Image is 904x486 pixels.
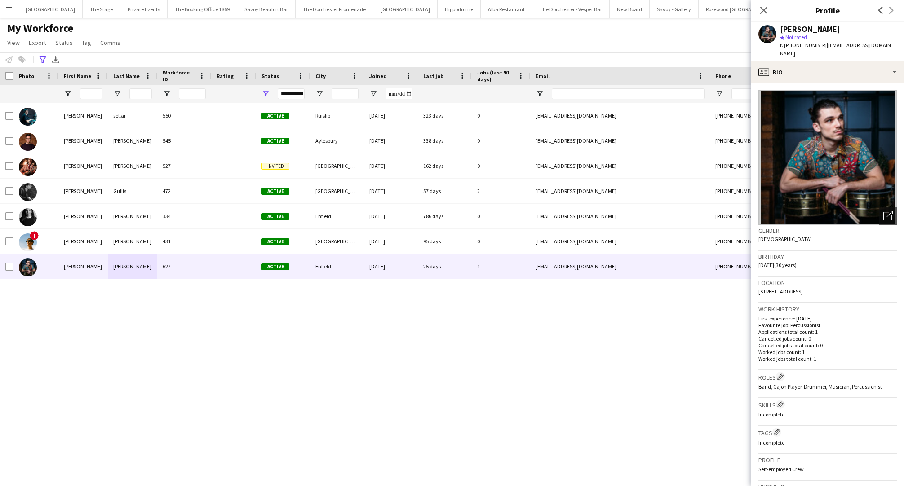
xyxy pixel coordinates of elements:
a: Tag [78,37,95,48]
div: 162 days [418,153,472,178]
div: 0 [472,153,530,178]
app-action-btn: Export XLSX [50,54,61,65]
div: 2 [472,179,530,203]
img: craig sellar [19,108,37,126]
div: 25 days [418,254,472,279]
img: James Gullis [19,183,37,201]
span: [DATE] (30 years) [758,262,797,268]
button: Rosewood [GEOGRAPHIC_DATA] [699,0,787,18]
img: Dominic Martin [19,158,37,176]
h3: Birthday [758,253,897,261]
div: [GEOGRAPHIC_DATA] [310,153,364,178]
div: 786 days [418,204,472,228]
div: 323 days [418,103,472,128]
button: Open Filter Menu [163,90,171,98]
span: Rating [217,73,234,79]
span: Active [261,138,289,144]
button: Savoy Beaufort Bar [237,0,296,18]
button: Open Filter Menu [261,90,270,98]
img: Tristan Butler [19,258,37,276]
input: Email Filter Input [552,88,705,99]
span: | [EMAIL_ADDRESS][DOMAIN_NAME] [780,42,894,57]
h3: Skills [758,400,897,409]
button: Private Events [120,0,168,18]
div: [PHONE_NUMBER] [710,204,825,228]
div: [PERSON_NAME] [108,254,157,279]
div: 0 [472,128,530,153]
span: Active [261,213,289,220]
div: 431 [157,229,211,254]
input: Phone Filter Input [731,88,820,99]
div: [DATE] [364,153,418,178]
img: Crew avatar or photo [758,90,897,225]
div: 0 [472,229,530,254]
div: [PERSON_NAME] [58,103,108,128]
div: 334 [157,204,211,228]
div: [PHONE_NUMBER] [710,103,825,128]
span: Invited [261,163,289,170]
span: Active [261,238,289,245]
div: Enfield [310,254,364,279]
div: Bio [751,61,904,83]
button: Open Filter Menu [369,90,377,98]
span: Not rated [785,34,807,40]
span: Workforce ID [163,69,195,83]
div: 472 [157,179,211,203]
div: [PHONE_NUMBER] [710,153,825,178]
button: New Board [610,0,650,18]
div: [DATE] [364,103,418,128]
span: Phone [715,73,731,79]
span: Photo [19,73,34,79]
p: Worked jobs count: 1 [758,349,897,355]
span: Email [536,73,550,79]
div: [PERSON_NAME] [108,229,157,254]
h3: Roles [758,372,897,381]
div: [PERSON_NAME] [58,179,108,203]
h3: Gender [758,227,897,235]
input: Workforce ID Filter Input [179,88,206,99]
p: Incomplete [758,439,897,446]
div: [PERSON_NAME] [58,254,108,279]
button: Hippodrome [438,0,481,18]
div: 627 [157,254,211,279]
button: The Dorchester Promenade [296,0,373,18]
div: sellar [108,103,157,128]
div: [PHONE_NUMBER] [710,229,825,254]
div: [PERSON_NAME] [58,153,108,178]
p: Favourite job: Percussionist [758,322,897,328]
button: Open Filter Menu [64,90,72,98]
span: City [315,73,326,79]
img: Migdalia van der Hoven [19,208,37,226]
button: The Stage [83,0,120,18]
div: [PHONE_NUMBER] [710,128,825,153]
app-action-btn: Advanced filters [37,54,48,65]
h3: Profile [758,456,897,464]
button: Open Filter Menu [315,90,323,98]
p: Incomplete [758,411,897,418]
div: [EMAIL_ADDRESS][DOMAIN_NAME] [530,204,710,228]
span: Status [261,73,279,79]
div: 0 [472,103,530,128]
div: [EMAIL_ADDRESS][DOMAIN_NAME] [530,254,710,279]
div: [EMAIL_ADDRESS][DOMAIN_NAME] [530,229,710,254]
span: Comms [100,39,120,47]
span: First Name [64,73,91,79]
div: [PHONE_NUMBER] [710,179,825,203]
span: t. [PHONE_NUMBER] [780,42,827,48]
div: 1 [472,254,530,279]
button: [GEOGRAPHIC_DATA] [373,0,438,18]
div: [EMAIL_ADDRESS][DOMAIN_NAME] [530,128,710,153]
a: Status [52,37,76,48]
button: [GEOGRAPHIC_DATA] [18,0,83,18]
a: Export [25,37,50,48]
h3: Work history [758,305,897,313]
input: First Name Filter Input [80,88,102,99]
button: Alba Restaurant [481,0,532,18]
span: [STREET_ADDRESS] [758,288,803,295]
div: [DATE] [364,254,418,279]
div: [PERSON_NAME] [108,128,157,153]
span: Joined [369,73,387,79]
p: Worked jobs total count: 1 [758,355,897,362]
p: Cancelled jobs total count: 0 [758,342,897,349]
span: Band, Cajon Player, Drummer, Musician, Percussionist [758,383,882,390]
